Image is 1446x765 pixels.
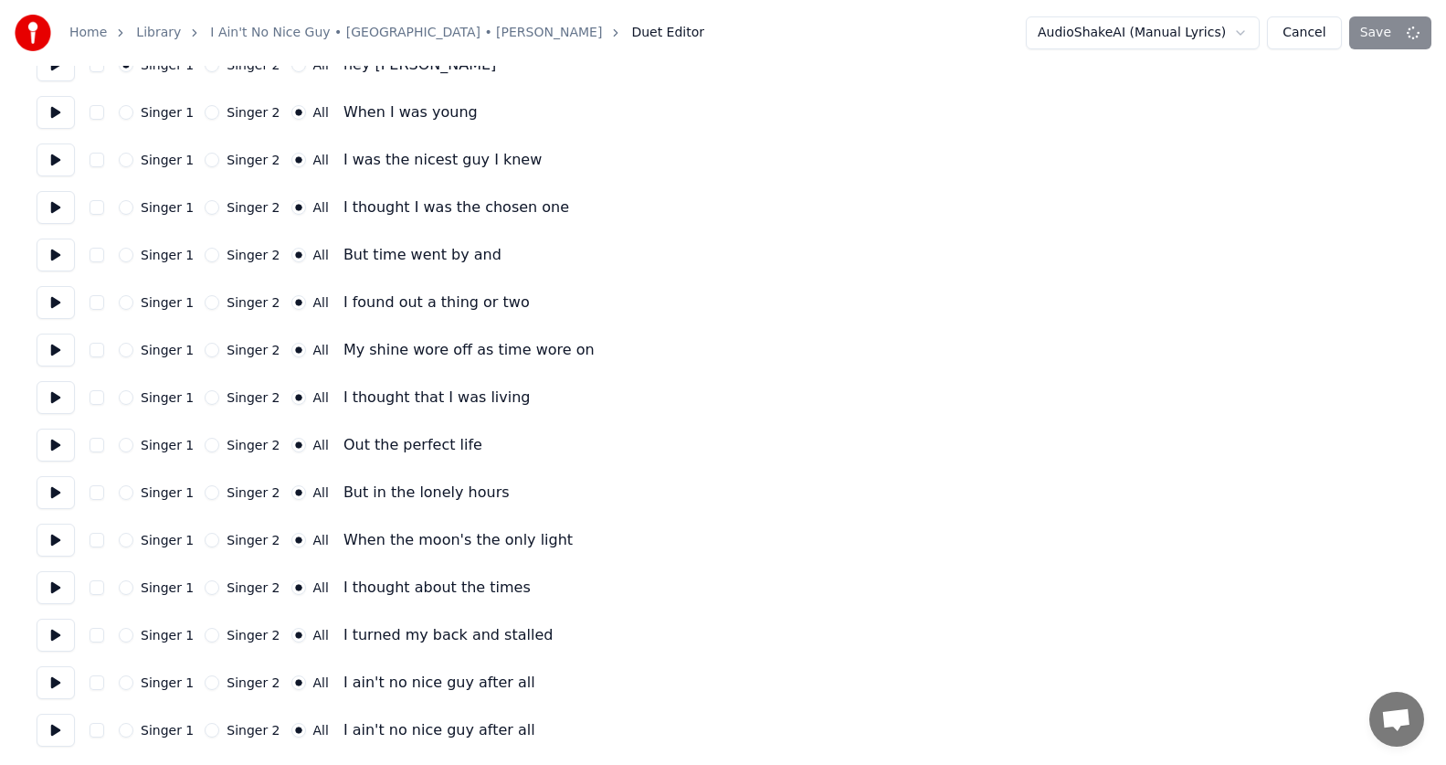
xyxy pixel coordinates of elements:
label: All [313,106,329,119]
div: When the moon's the only light [343,529,573,551]
label: Singer 2 [227,249,280,261]
label: Singer 1 [141,296,194,309]
label: Singer 2 [227,296,280,309]
a: Library [136,24,181,42]
div: Out the perfect life [343,434,482,456]
label: All [313,58,329,71]
label: Singer 2 [227,391,280,404]
label: Singer 1 [141,58,194,71]
label: All [313,439,329,452]
div: I thought I was the chosen one [343,197,569,218]
label: All [313,296,329,309]
label: Singer 1 [141,201,194,214]
div: I ain't no nice guy after all [343,719,535,741]
label: Singer 2 [227,58,280,71]
div: I thought about the times [343,577,531,599]
label: Singer 2 [227,344,280,356]
div: I was the nicest guy I knew [343,149,542,171]
label: All [313,534,329,547]
label: Singer 1 [141,154,194,166]
label: Singer 2 [227,486,280,499]
img: youka [15,15,51,51]
a: Open chat [1369,692,1424,747]
label: Singer 2 [227,676,280,689]
label: Singer 2 [227,154,280,166]
label: All [313,486,329,499]
label: Singer 1 [141,486,194,499]
label: All [313,344,329,356]
label: All [313,724,329,737]
label: Singer 2 [227,581,280,594]
label: Singer 1 [141,629,194,642]
label: All [313,201,329,214]
label: Singer 1 [141,391,194,404]
div: But time went by and [343,244,501,266]
label: Singer 1 [141,581,194,594]
label: Singer 1 [141,344,194,356]
label: Singer 2 [227,106,280,119]
label: Singer 2 [227,724,280,737]
label: Singer 1 [141,676,194,689]
label: Singer 1 [141,106,194,119]
div: I ain't no nice guy after all [343,672,535,694]
div: I turned my back and stalled [343,624,553,646]
button: Cancel [1267,16,1341,49]
label: Singer 1 [141,534,194,547]
label: Singer 2 [227,201,280,214]
label: Singer 2 [227,534,280,547]
label: Singer 1 [141,249,194,261]
label: All [313,249,329,261]
label: Singer 1 [141,439,194,452]
label: All [313,629,329,642]
label: Singer 2 [227,439,280,452]
a: Home [69,24,107,42]
span: Duet Editor [631,24,704,42]
label: Singer 1 [141,724,194,737]
a: I Ain't No Nice Guy • [GEOGRAPHIC_DATA] • [PERSON_NAME] [210,24,602,42]
label: All [313,676,329,689]
div: My shine wore off as time wore on [343,339,595,361]
label: All [313,154,329,166]
div: When I was young [343,101,478,123]
label: All [313,391,329,404]
nav: breadcrumb [69,24,704,42]
div: I thought that I was living [343,387,531,409]
label: All [313,581,329,594]
label: Singer 2 [227,629,280,642]
div: I found out a thing or two [343,292,530,313]
div: But in the lonely hours [343,482,510,504]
